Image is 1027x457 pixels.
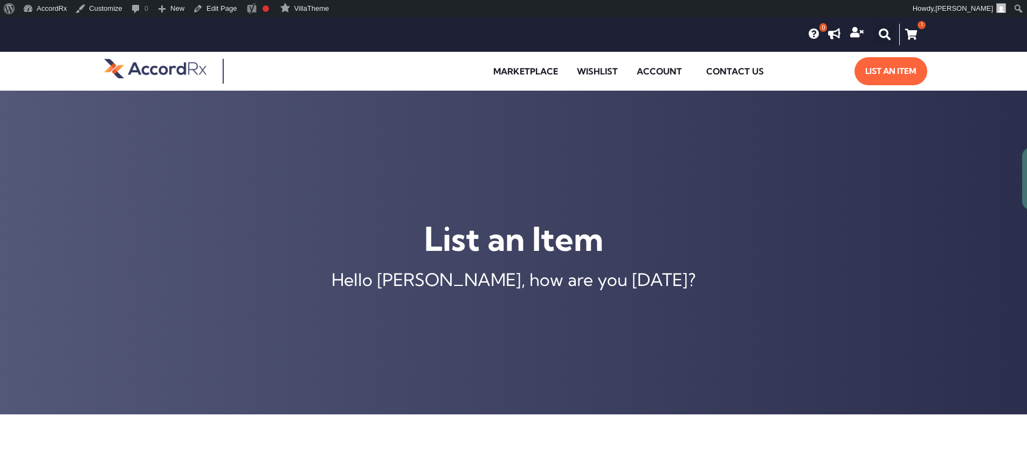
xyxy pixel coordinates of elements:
[918,21,926,29] div: 1
[5,271,1022,288] div: Hello [PERSON_NAME], how are you [DATE]?
[104,57,206,80] img: default-logo
[819,23,827,32] span: 0
[935,4,993,12] span: [PERSON_NAME]
[698,59,772,84] a: Contact Us
[263,5,269,12] div: Focus keyphrase not set
[5,217,1022,260] h1: List an Item
[899,24,923,45] a: 1
[809,29,819,39] a: 0
[865,63,916,80] span: List an Item
[854,57,927,85] a: List an Item
[629,59,695,84] a: Account
[569,59,626,84] a: Wishlist
[485,59,566,84] a: Marketplace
